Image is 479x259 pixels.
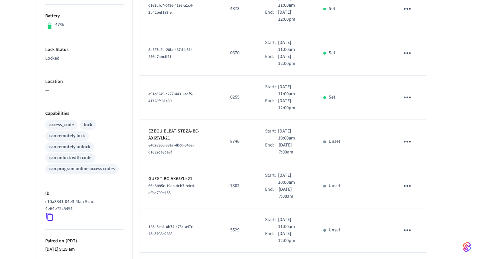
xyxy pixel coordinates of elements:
p: 47% [55,21,64,28]
p: 8746 [230,138,249,145]
p: [DATE] 9:19 am [45,246,124,253]
div: Start: [265,84,278,98]
span: 84028366-38a7-4bc0-8462-01632ca8be8f [148,142,194,155]
p: — [45,87,124,94]
img: SeamLogoGradient.69752ec5.svg [463,242,471,252]
p: 0670 [230,50,249,57]
p: [DATE] 10:00am [278,172,307,186]
div: Start: [265,128,278,142]
p: 4873 [230,5,249,12]
div: End: [265,9,278,23]
p: Unset [329,227,340,234]
p: Location [45,78,124,85]
p: ID [45,190,124,197]
p: Unset [329,182,340,189]
p: [DATE] 12:00pm [278,53,307,67]
div: Start: [265,172,278,186]
div: lock [84,122,92,129]
span: 01e3bfc7-0496-4197-a1c4-2b42bef189fe [148,3,193,15]
div: End: [265,98,278,112]
div: Start: [265,39,278,53]
p: [DATE] 7:00am [279,186,307,200]
p: Battery [45,13,124,20]
p: Locked [45,55,124,62]
p: [DATE] 12:00pm [278,98,307,112]
span: 123d5ea1-0b74-4734-a47c-43e5408a9288 [148,224,194,237]
p: Set [329,50,335,57]
div: Start: [265,216,278,230]
p: [DATE] 11:00am [278,39,307,53]
p: Paired on [45,238,124,245]
p: Unset [329,138,340,145]
p: [DATE] 7:00am [279,142,307,156]
p: 5529 [230,227,249,234]
div: can unlock with code [49,154,91,161]
p: [DATE] 11:00am [278,216,307,230]
span: 5e427c2b-20fa-467d-b514-256d7abcff41 [148,47,194,60]
div: End: [265,186,279,200]
p: Lock Status [45,46,124,53]
p: [DATE] 11:00am [278,84,307,98]
span: 66b8b95c-19da-4cb7-b4c4-affac799e155 [148,183,195,196]
p: c10a3341-04e3-4faa-9cac-4e64e72c5491 [45,198,122,212]
div: End: [265,53,278,67]
div: access_code [49,122,74,129]
div: can program online access codes [49,165,115,172]
p: Set [329,5,335,12]
p: [DATE] 10:00am [278,128,307,142]
p: Set [329,94,335,101]
div: can remotely lock [49,132,85,139]
div: End: [265,142,279,156]
span: ( PDT ) [64,238,77,244]
p: 0255 [230,94,249,101]
span: e91c6249-c277-4431-adf5-41728fc31e30 [148,91,193,104]
p: EZEQUIELBATISTEZA-BC-AX65YLk21 [148,128,214,142]
div: End: [265,230,278,244]
div: can remotely unlock [49,143,90,150]
p: Capabilities [45,110,124,117]
p: [DATE] 12:00pm [278,230,307,244]
p: 7302 [230,182,249,189]
p: GUEST-BC-AX65YLk21 [148,175,214,182]
p: [DATE] 12:00pm [278,9,307,23]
